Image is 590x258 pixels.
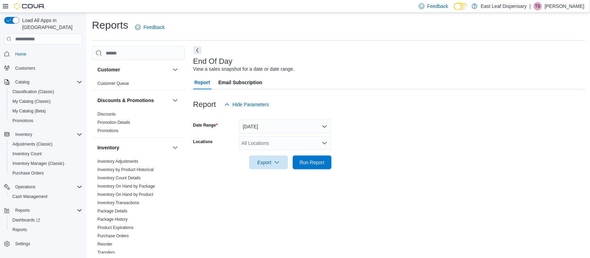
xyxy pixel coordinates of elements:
[12,151,42,157] span: Inventory Count
[12,130,82,139] span: Inventory
[7,168,85,178] button: Purchase Orders
[15,132,32,137] span: Inventory
[10,107,82,115] span: My Catalog (Beta)
[293,156,331,169] button: Run Report
[10,97,54,106] a: My Catalog (Classic)
[12,161,64,166] span: Inventory Manager (Classic)
[97,200,139,205] a: Inventory Transactions
[10,216,82,224] span: Dashboards
[12,64,82,72] span: Customers
[10,117,36,125] a: Promotions
[10,88,57,96] a: Classification (Classic)
[12,227,27,232] span: Reports
[1,77,85,87] button: Catalog
[97,200,139,206] span: Inventory Transactions
[10,169,47,177] a: Purchase Orders
[10,140,55,148] a: Adjustments (Classic)
[218,76,262,89] span: Email Subscription
[97,234,129,238] a: Purchase Orders
[222,98,272,111] button: Hide Parameters
[97,66,170,73] button: Customer
[97,144,170,151] button: Inventory
[12,170,44,176] span: Purchase Orders
[193,57,233,66] h3: End Of Day
[193,46,202,54] button: Next
[97,250,115,255] a: Transfers
[7,192,85,201] button: Cash Management
[7,139,85,149] button: Adjustments (Classic)
[12,206,32,215] button: Reports
[12,50,29,58] a: Home
[535,2,540,10] span: TS
[12,89,54,95] span: Classification (Classic)
[10,192,82,201] span: Cash Management
[97,128,119,133] a: Promotions
[253,156,284,169] span: Export
[12,141,53,147] span: Adjustments (Classic)
[10,169,82,177] span: Purchase Orders
[97,144,119,151] h3: Inventory
[97,176,141,180] a: Inventory Count Details
[12,118,34,123] span: Promotions
[7,116,85,126] button: Promotions
[97,192,153,197] a: Inventory On Hand by Product
[12,183,82,191] span: Operations
[427,3,448,10] span: Feedback
[1,130,85,139] button: Inventory
[534,2,542,10] div: Taylor Smith
[97,217,128,222] a: Package History
[7,215,85,225] a: Dashboards
[97,209,128,214] a: Package Details
[12,78,82,86] span: Catalog
[12,108,46,114] span: My Catalog (Beta)
[12,217,40,223] span: Dashboards
[1,206,85,215] button: Reports
[1,239,85,249] button: Settings
[249,156,288,169] button: Export
[7,225,85,235] button: Reports
[97,184,155,189] a: Inventory On Hand by Package
[10,159,67,168] a: Inventory Manager (Classic)
[97,217,128,222] span: Package History
[1,49,85,59] button: Home
[14,3,45,10] img: Cova
[10,192,50,201] a: Cash Management
[193,122,218,128] label: Date Range
[92,79,185,90] div: Customer
[97,97,154,104] h3: Discounts & Promotions
[10,140,82,148] span: Adjustments (Classic)
[10,216,43,224] a: Dashboards
[7,87,85,97] button: Classification (Classic)
[530,2,531,10] p: |
[92,110,185,138] div: Discounts & Promotions
[97,81,129,86] a: Customer Queue
[12,239,82,248] span: Settings
[12,78,32,86] button: Catalog
[97,167,154,172] a: Inventory by Product Historical
[10,150,82,158] span: Inventory Count
[132,20,167,34] a: Feedback
[97,66,120,73] h3: Customer
[12,64,38,72] a: Customers
[545,2,584,10] p: [PERSON_NAME]
[1,182,85,192] button: Operations
[15,79,29,85] span: Catalog
[12,183,38,191] button: Operations
[97,159,138,164] a: Inventory Adjustments
[15,66,35,71] span: Customers
[97,112,116,117] a: Discounts
[10,97,82,106] span: My Catalog (Classic)
[97,167,154,172] span: Inventory by Product Historical
[97,225,133,230] a: Product Expirations
[10,226,30,234] a: Reports
[12,49,82,58] span: Home
[12,206,82,215] span: Reports
[97,242,112,247] a: Reorder
[12,130,35,139] button: Inventory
